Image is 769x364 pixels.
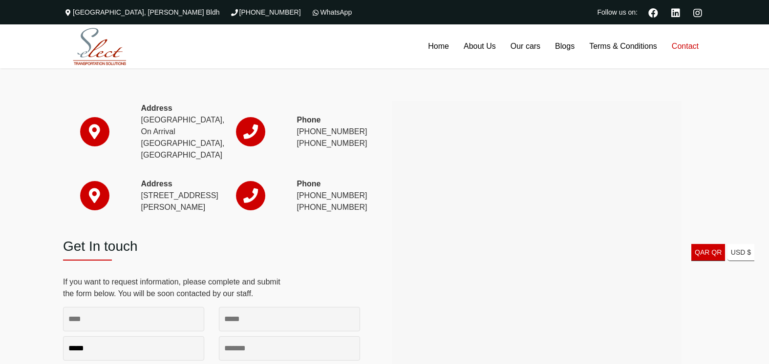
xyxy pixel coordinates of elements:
[297,178,361,213] p: [PHONE_NUMBER] [PHONE_NUMBER]
[141,104,172,112] strong: Address
[311,8,352,16] a: WhatsApp
[230,8,301,16] a: [PHONE_NUMBER]
[63,238,360,255] h2: Get In touch
[297,114,361,149] p: [PHONE_NUMBER] [PHONE_NUMBER]
[689,7,706,18] a: Instagram
[456,24,503,68] a: About Us
[644,7,662,18] a: Facebook
[548,24,582,68] a: Blogs
[141,102,205,161] p: [GEOGRAPHIC_DATA], On Arrival [GEOGRAPHIC_DATA], [GEOGRAPHIC_DATA]
[421,24,456,68] a: Home
[582,24,664,68] a: Terms & Conditions
[691,244,725,261] a: QAR QR
[65,26,134,68] img: Select Rent a Car
[141,180,172,188] strong: Address
[503,24,548,68] a: Our cars
[63,276,360,300] p: If you want to request information, please complete and submit the form below. You will be soon c...
[141,178,205,213] p: [STREET_ADDRESS][PERSON_NAME]
[297,180,321,188] strong: Phone
[664,24,706,68] a: Contact
[667,7,684,18] a: Linkedin
[297,116,321,124] strong: Phone
[727,244,754,261] a: USD $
